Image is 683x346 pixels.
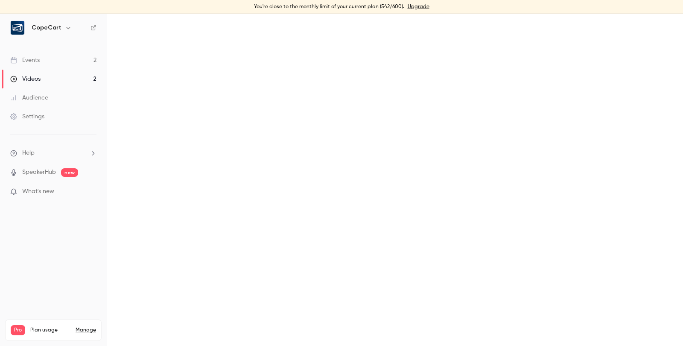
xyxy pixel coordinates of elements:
[22,168,56,177] a: SpeakerHub
[10,94,48,102] div: Audience
[32,23,61,32] h6: CopeCart
[30,327,70,334] span: Plan usage
[11,325,25,335] span: Pro
[10,56,40,65] div: Events
[22,187,54,196] span: What's new
[10,75,41,83] div: Videos
[10,112,44,121] div: Settings
[22,149,35,158] span: Help
[76,327,96,334] a: Manage
[11,21,24,35] img: CopeCart
[61,168,78,177] span: new
[10,149,96,158] li: help-dropdown-opener
[408,3,429,10] a: Upgrade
